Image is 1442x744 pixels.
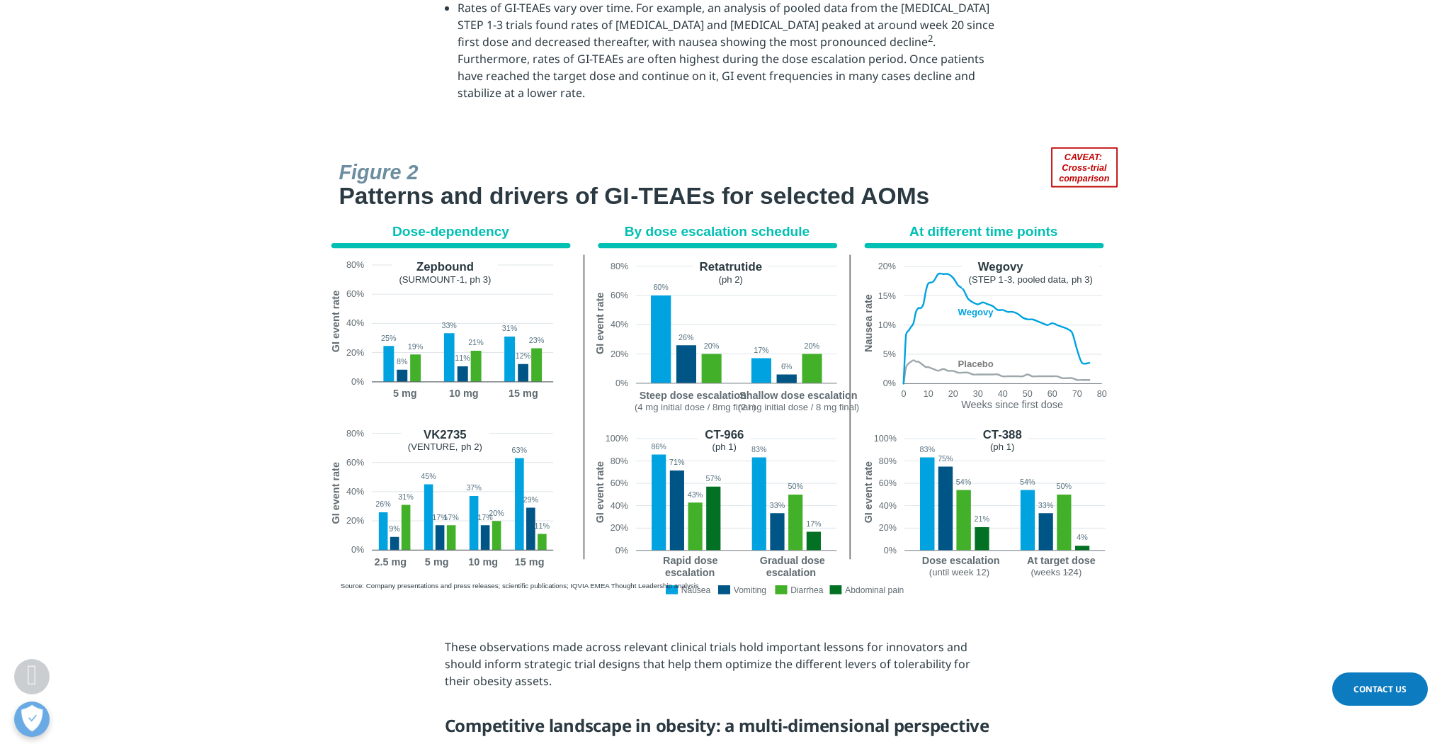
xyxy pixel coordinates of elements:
strong: Competitive landscape in obesity: a multi-dimensional perspective [445,714,989,737]
p: These observations made across relevant clinical trials hold important lessons for innovators and... [445,638,998,698]
sup: 2 [928,32,933,45]
span: Contact Us [1353,683,1407,695]
a: Contact Us [1332,672,1428,706]
button: 打开偏好 [14,701,50,737]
